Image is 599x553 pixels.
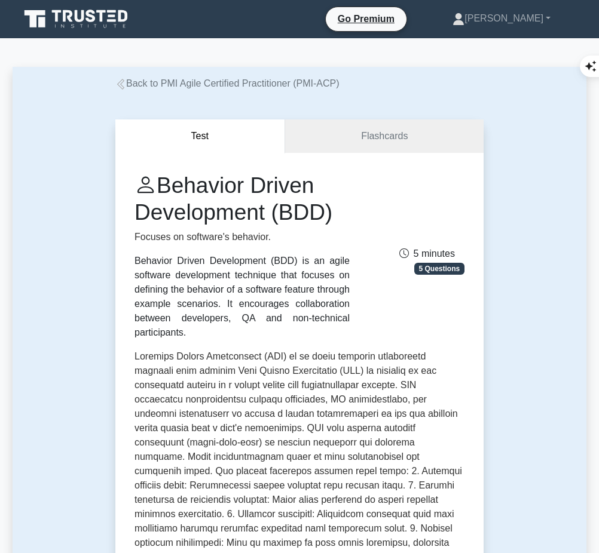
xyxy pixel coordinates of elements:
a: Flashcards [285,119,484,153]
button: Test [115,119,285,153]
p: Focuses on software's behavior. [135,230,350,244]
span: 5 minutes [399,248,455,259]
a: Go Premium [331,11,402,26]
span: 5 Questions [414,263,464,275]
h1: Behavior Driven Development (BDD) [135,172,350,225]
div: Behavior Driven Development (BDD) is an agile software development technique that focuses on defi... [135,254,350,340]
a: [PERSON_NAME] [424,7,579,30]
a: Back to PMI Agile Certified Practitioner (PMI-ACP) [115,78,340,88]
